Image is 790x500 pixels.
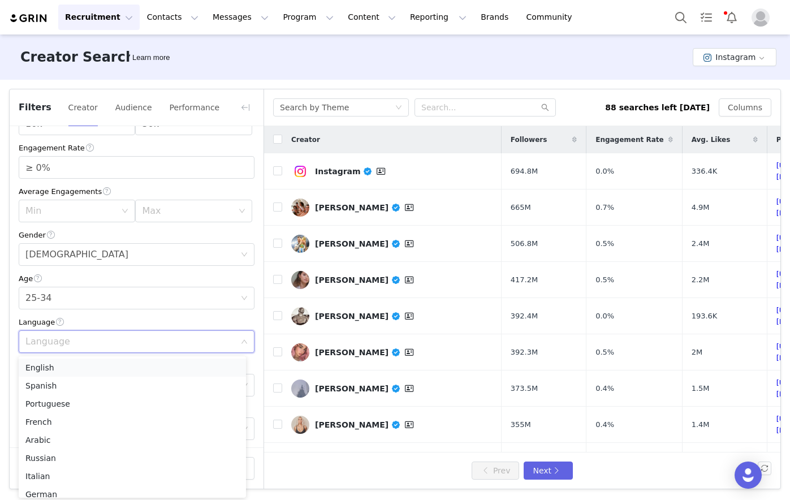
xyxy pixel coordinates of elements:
[291,343,309,361] img: v2
[25,244,128,265] div: Female
[511,419,531,430] span: 355M
[341,5,403,30] button: Content
[524,462,572,480] button: Next
[115,98,153,117] button: Audience
[315,309,416,323] div: [PERSON_NAME]
[291,416,309,434] img: v2
[291,135,320,145] span: Creator
[19,157,254,178] input: Engagement Rate
[25,336,235,347] div: Language
[19,229,254,241] div: Gender
[19,467,246,485] li: Italian
[511,383,538,394] span: 373.5M
[692,347,703,358] span: 2M
[291,199,493,217] a: [PERSON_NAME]
[68,98,98,117] button: Creator
[692,135,731,145] span: Avg. Likes
[140,5,205,30] button: Contacts
[692,274,710,286] span: 2.2M
[541,104,549,111] i: icon: search
[276,5,340,30] button: Program
[315,382,416,395] div: [PERSON_NAME]
[291,199,309,217] img: v2
[315,346,416,359] div: [PERSON_NAME]
[745,8,781,27] button: Profile
[595,419,614,430] span: 0.4%
[403,5,473,30] button: Reporting
[474,5,519,30] a: Brands
[752,8,770,27] img: placeholder-profile.jpg
[9,13,49,24] img: grin logo
[511,238,538,249] span: 506.8M
[511,166,538,177] span: 694.8M
[395,104,402,112] i: icon: down
[692,383,710,394] span: 1.5M
[511,311,538,322] span: 392.4M
[511,274,538,286] span: 417.2M
[315,165,388,178] div: Instagram
[291,380,309,398] img: v2
[595,383,614,394] span: 0.4%
[291,416,493,434] a: [PERSON_NAME]
[142,205,232,217] div: Max
[595,347,614,358] span: 0.5%
[19,395,246,413] li: Portuguese
[19,449,246,467] li: Russian
[169,98,220,117] button: Performance
[239,208,245,215] i: icon: down
[668,5,693,30] button: Search
[694,5,719,30] a: Tasks
[241,338,248,346] i: icon: down
[595,135,663,145] span: Engagement Rate
[291,235,493,253] a: [PERSON_NAME]
[122,208,128,215] i: icon: down
[291,162,309,180] img: v2
[291,307,309,325] img: v2
[19,431,246,449] li: Arabic
[19,316,254,328] div: Language
[19,101,51,114] span: Filters
[472,462,519,480] button: Prev
[315,273,416,287] div: [PERSON_NAME]
[511,135,547,145] span: Followers
[693,48,776,66] button: Instagram
[291,235,309,253] img: v2
[595,238,614,249] span: 0.5%
[291,271,493,289] a: [PERSON_NAME]
[19,273,254,285] div: Age
[415,98,556,117] input: Search...
[605,102,710,114] div: 88 searches left [DATE]
[719,5,744,30] button: Notifications
[291,271,309,289] img: v2
[315,418,416,432] div: [PERSON_NAME]
[291,343,493,361] a: [PERSON_NAME]
[595,202,614,213] span: 0.7%
[58,5,140,30] button: Recruitment
[520,5,584,30] a: Community
[595,274,614,286] span: 0.5%
[692,238,710,249] span: 2.4M
[19,377,246,395] li: Spanish
[19,142,254,154] div: Engagement Rate
[19,413,246,431] li: French
[19,359,246,377] li: English
[315,237,416,251] div: [PERSON_NAME]
[19,186,254,197] div: Average Engagements
[511,347,538,358] span: 392.3M
[692,311,718,322] span: 193.6K
[25,287,52,309] div: 25-34
[280,99,349,116] div: Search by Theme
[692,166,718,177] span: 336.4K
[719,98,771,117] button: Columns
[206,5,275,30] button: Messages
[692,419,710,430] span: 1.4M
[735,462,762,489] div: Open Intercom Messenger
[511,202,531,213] span: 665M
[595,166,614,177] span: 0.0%
[595,311,614,322] span: 0.0%
[291,307,493,325] a: [PERSON_NAME]
[130,52,172,63] div: Tooltip anchor
[291,162,493,180] a: Instagram
[692,202,710,213] span: 4.9M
